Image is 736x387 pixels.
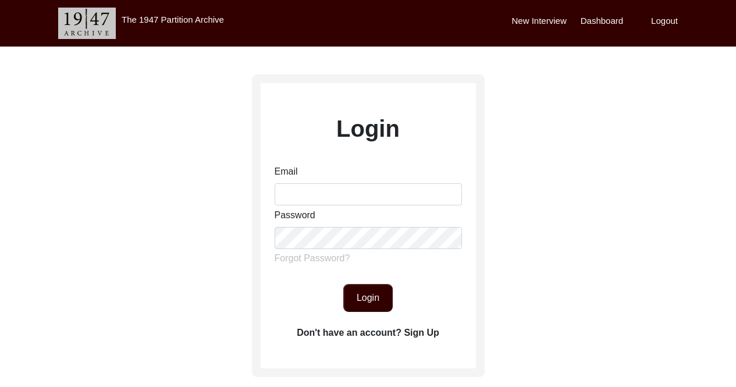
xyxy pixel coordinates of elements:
[651,15,678,28] label: Logout
[275,208,315,222] label: Password
[512,15,567,28] label: New Interview
[581,15,623,28] label: Dashboard
[58,8,116,39] img: header-logo.png
[336,111,400,146] label: Login
[297,326,439,340] label: Don't have an account? Sign Up
[122,15,224,24] label: The 1947 Partition Archive
[343,284,393,312] button: Login
[275,251,350,265] label: Forgot Password?
[275,165,298,179] label: Email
